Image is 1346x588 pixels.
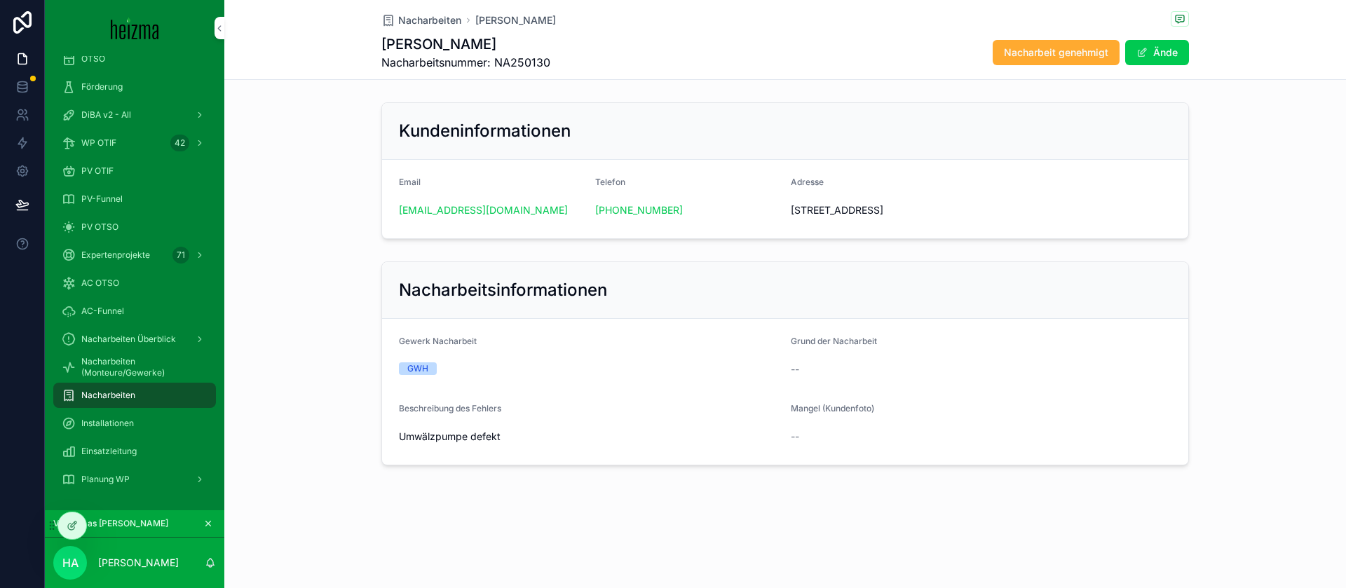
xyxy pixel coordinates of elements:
a: PV-Funnel [53,186,216,212]
a: [PHONE_NUMBER] [595,203,683,217]
span: Installationen [81,418,134,429]
a: Förderung [53,74,216,100]
span: -- [791,430,799,444]
span: Telefon [595,177,625,187]
span: Mangel (Kundenfoto) [791,403,874,413]
span: Planung WP [81,474,130,485]
span: PV-Funnel [81,193,123,205]
span: Förderung [81,81,123,93]
a: AC-Funnel [53,299,216,324]
h2: Kundeninformationen [399,120,571,142]
span: Viewing as [PERSON_NAME] [53,518,168,529]
span: Nacharbeiten [81,390,135,401]
span: WP OTIF [81,137,116,149]
a: Nacharbeiten [53,383,216,408]
span: Gewerk Nacharbeit [399,336,477,346]
a: Nacharbeiten Überblick [53,327,216,352]
span: Nacharbeiten [398,13,461,27]
a: AC OTSO [53,271,216,296]
img: App logo [111,17,159,39]
span: Expertenprojekte [81,249,150,261]
a: Expertenprojekte71 [53,242,216,268]
div: 71 [172,247,189,264]
a: [PERSON_NAME] [475,13,556,27]
span: Einsatzleitung [81,446,137,457]
span: Umwälzpumpe defekt [399,430,780,444]
span: Grund der Nacharbeit [791,336,877,346]
a: DiBA v2 - All [53,102,216,128]
span: [STREET_ADDRESS] [791,203,976,217]
button: Ände [1125,40,1189,65]
a: Nacharbeiten [381,13,461,27]
a: PV OTIF [53,158,216,184]
span: Nacharbeit genehmigt [1004,46,1108,60]
h2: Nacharbeitsinformationen [399,279,607,301]
span: HA [62,554,79,571]
span: Nacharbeiten Überblick [81,334,176,345]
a: WP OTIF42 [53,130,216,156]
button: Nacharbeit genehmigt [993,40,1120,65]
span: PV OTIF [81,165,114,177]
h1: [PERSON_NAME] [381,34,550,54]
a: Planung WP [53,467,216,492]
span: OTSO [81,53,105,64]
p: [PERSON_NAME] [98,556,179,570]
a: [EMAIL_ADDRESS][DOMAIN_NAME] [399,203,568,217]
a: Installationen [53,411,216,436]
a: Einsatzleitung [53,439,216,464]
span: AC-Funnel [81,306,124,317]
div: 42 [170,135,189,151]
span: AC OTSO [81,278,119,289]
span: Email [399,177,421,187]
span: Beschreibung des Fehlers [399,403,501,413]
span: PV OTSO [81,221,118,233]
a: OTSO [53,46,216,71]
a: Nacharbeiten (Monteure/Gewerke) [53,355,216,380]
span: Nacharbeitsnummer: NA250130 [381,54,550,71]
span: DiBA v2 - All [81,109,131,121]
span: Nacharbeiten (Monteure/Gewerke) [81,356,202,378]
span: Adresse [791,177,824,187]
a: PV OTSO [53,214,216,240]
span: -- [791,362,799,376]
div: GWH [407,362,428,375]
div: scrollable content [45,56,224,510]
